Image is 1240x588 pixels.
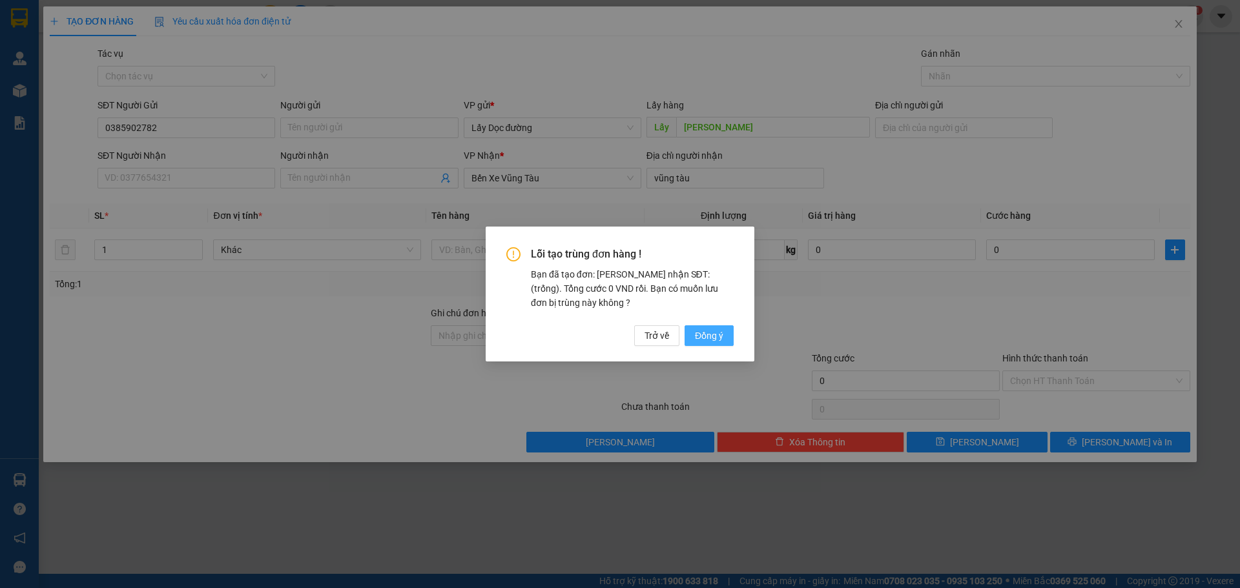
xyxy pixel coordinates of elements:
[695,329,723,343] span: Đồng ý
[506,247,521,261] span: exclamation-circle
[685,325,734,346] button: Đồng ý
[645,329,669,343] span: Trở về
[531,247,734,261] span: Lỗi tạo trùng đơn hàng !
[531,267,734,310] div: Bạn đã tạo đơn: [PERSON_NAME] nhận SĐT: (trống). Tổng cước 0 VND rồi. Bạn có muốn lưu đơn bị trùn...
[634,325,679,346] button: Trở về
